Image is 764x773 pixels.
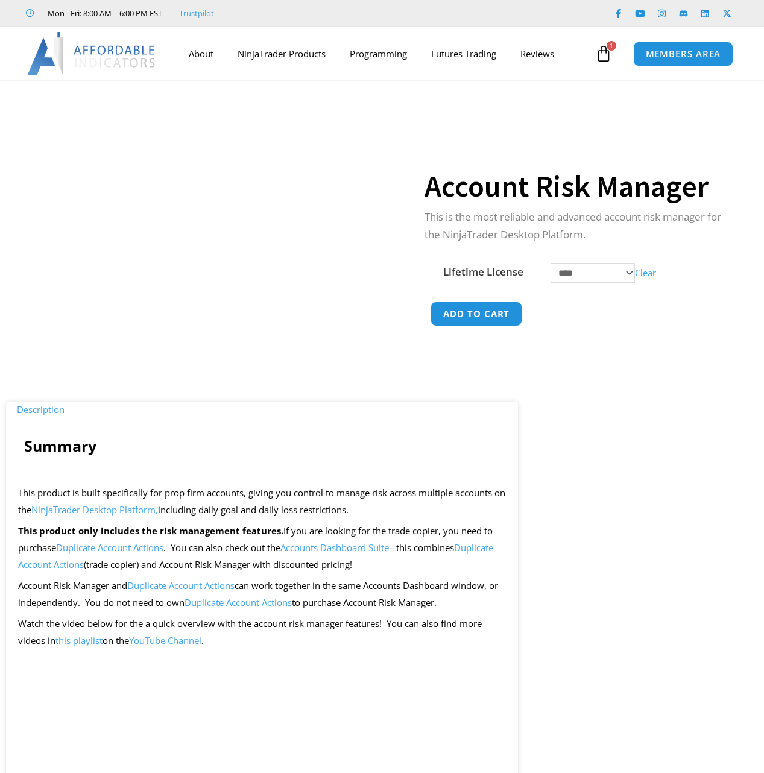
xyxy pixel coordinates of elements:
a: Futures Trading [419,40,508,68]
img: LogoAI | Affordable Indicators – NinjaTrader [27,32,157,75]
a: Duplicate Account Actions [18,541,493,570]
label: Lifetime License [443,265,523,279]
h4: Summary [24,437,500,455]
a: Description [6,396,75,423]
span: Mon - Fri: 8:00 AM – 6:00 PM EST [45,6,162,21]
button: Add to cart [431,301,522,326]
a: About [177,40,226,68]
a: NinjaTrader Products [226,40,338,68]
p: If you are looking for the trade copier, you need to purchase . You can also check out the – this... [18,523,506,573]
a: Duplicate Account Actions [56,541,163,554]
h1: Account Risk Manager [425,165,734,207]
a: Accounts Dashboard Suite [280,541,389,554]
p: This product is built specifically for prop firm accounts, giving you control to manage risk acro... [18,485,506,519]
nav: Menu [177,40,592,68]
a: NinjaTrader Desktop Platform, [31,503,158,516]
span: MEMBERS AREA [646,49,721,58]
p: This is the most reliable and advanced account risk manager for the NinjaTrader Desktop Platform. [425,209,734,244]
a: Duplicate Account Actions [185,596,292,608]
p: Account Risk Manager and can work together in the same Accounts Dashboard window, or independentl... [18,578,506,611]
a: MEMBERS AREA [633,42,734,66]
span: 1 [607,41,616,51]
a: this playlist [55,634,103,646]
strong: This product only includes the risk management features. [18,525,283,537]
a: Clear options [635,266,656,278]
a: Trustpilot [179,6,214,21]
a: YouTube Channel [129,634,201,646]
a: Programming [338,40,419,68]
p: Watch the video below for the a quick overview with the account risk manager features! You can al... [18,616,506,649]
a: Reviews [508,40,566,68]
a: 1 [577,36,630,71]
a: Duplicate Account Actions [127,579,235,592]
